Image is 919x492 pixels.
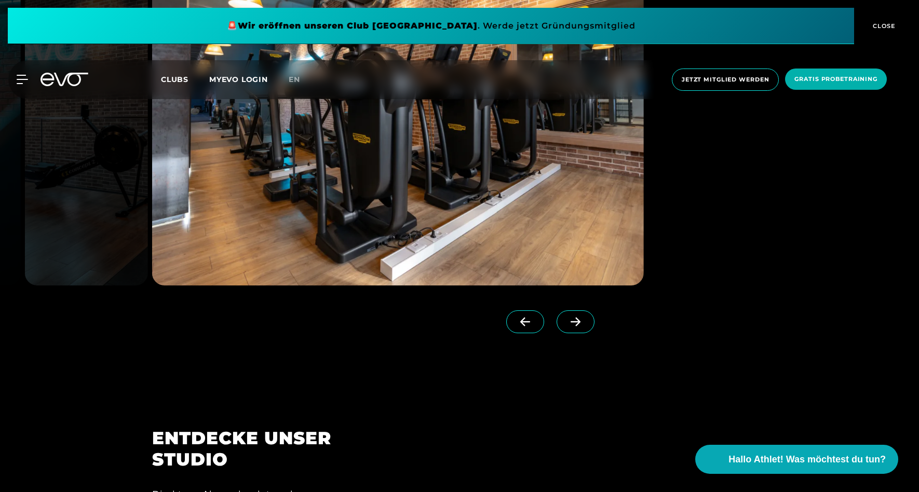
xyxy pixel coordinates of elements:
span: en [289,75,300,84]
a: Clubs [161,74,209,84]
span: CLOSE [870,21,896,31]
span: Jetzt Mitglied werden [682,75,769,84]
span: Hallo Athlet! Was möchtest du tun? [728,453,886,467]
a: en [289,74,313,86]
button: CLOSE [854,8,911,44]
a: Jetzt Mitglied werden [669,69,782,91]
button: Hallo Athlet! Was möchtest du tun? [695,445,898,474]
a: Gratis Probetraining [782,69,890,91]
span: Gratis Probetraining [794,75,877,84]
h2: ENTDECKE UNSER STUDIO [152,428,337,470]
a: MYEVO LOGIN [209,75,268,84]
span: Clubs [161,75,188,84]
